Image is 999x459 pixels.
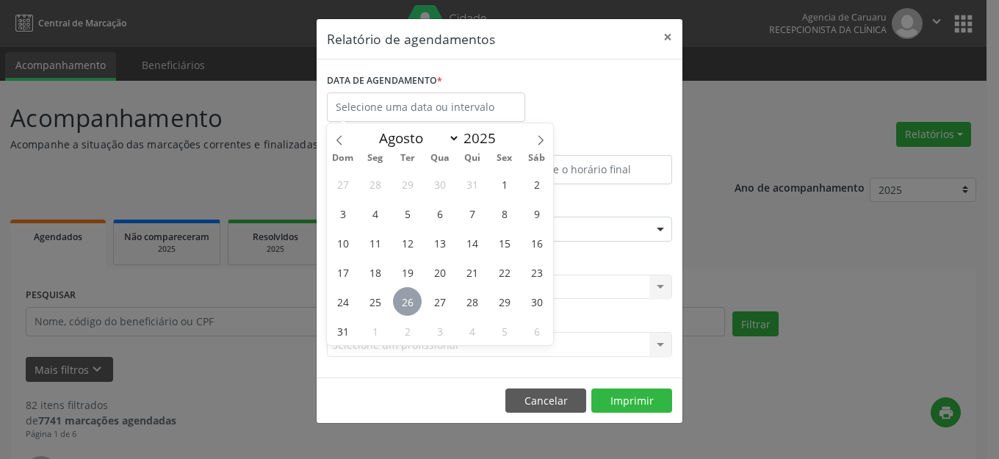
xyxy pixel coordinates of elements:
span: Agosto 21, 2025 [458,258,486,286]
span: Dom [327,153,359,163]
span: Agosto 9, 2025 [522,199,551,228]
span: Agosto 11, 2025 [361,228,389,257]
span: Julho 31, 2025 [458,170,486,198]
span: Julho 27, 2025 [328,170,357,198]
span: Agosto 8, 2025 [490,199,519,228]
span: Julho 28, 2025 [361,170,389,198]
span: Sex [488,153,521,163]
span: Setembro 3, 2025 [425,317,454,345]
input: Year [460,129,508,148]
span: Agosto 26, 2025 [393,287,422,316]
span: Agosto 2, 2025 [522,170,551,198]
span: Agosto 17, 2025 [328,258,357,286]
span: Agosto 4, 2025 [361,199,389,228]
span: Agosto 15, 2025 [490,228,519,257]
span: Agosto 22, 2025 [490,258,519,286]
span: Qui [456,153,488,163]
span: Julho 30, 2025 [425,170,454,198]
h5: Relatório de agendamentos [327,29,495,48]
span: Agosto 14, 2025 [458,228,486,257]
span: Agosto 1, 2025 [490,170,519,198]
span: Agosto 19, 2025 [393,258,422,286]
span: Agosto 6, 2025 [425,199,454,228]
span: Setembro 5, 2025 [490,317,519,345]
span: Julho 29, 2025 [393,170,422,198]
span: Agosto 23, 2025 [522,258,551,286]
span: Agosto 10, 2025 [328,228,357,257]
span: Agosto 29, 2025 [490,287,519,316]
span: Agosto 7, 2025 [458,199,486,228]
span: Agosto 5, 2025 [393,199,422,228]
span: Agosto 27, 2025 [425,287,454,316]
span: Setembro 2, 2025 [393,317,422,345]
span: Sáb [521,153,553,163]
span: Setembro 6, 2025 [522,317,551,345]
span: Agosto 18, 2025 [361,258,389,286]
span: Agosto 31, 2025 [328,317,357,345]
button: Cancelar [505,388,586,413]
button: Imprimir [591,388,672,413]
span: Setembro 4, 2025 [458,317,486,345]
span: Agosto 28, 2025 [458,287,486,316]
label: DATA DE AGENDAMENTO [327,70,442,93]
label: ATÉ [503,132,672,155]
span: Ter [392,153,424,163]
span: Agosto 16, 2025 [522,228,551,257]
span: Agosto 30, 2025 [522,287,551,316]
button: Close [653,19,682,55]
span: Seg [359,153,392,163]
span: Agosto 12, 2025 [393,228,422,257]
span: Agosto 25, 2025 [361,287,389,316]
select: Month [372,128,460,148]
span: Agosto 13, 2025 [425,228,454,257]
span: Setembro 1, 2025 [361,317,389,345]
span: Agosto 24, 2025 [328,287,357,316]
span: Agosto 3, 2025 [328,199,357,228]
span: Agosto 20, 2025 [425,258,454,286]
input: Selecione o horário final [503,155,672,184]
input: Selecione uma data ou intervalo [327,93,525,122]
span: Qua [424,153,456,163]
